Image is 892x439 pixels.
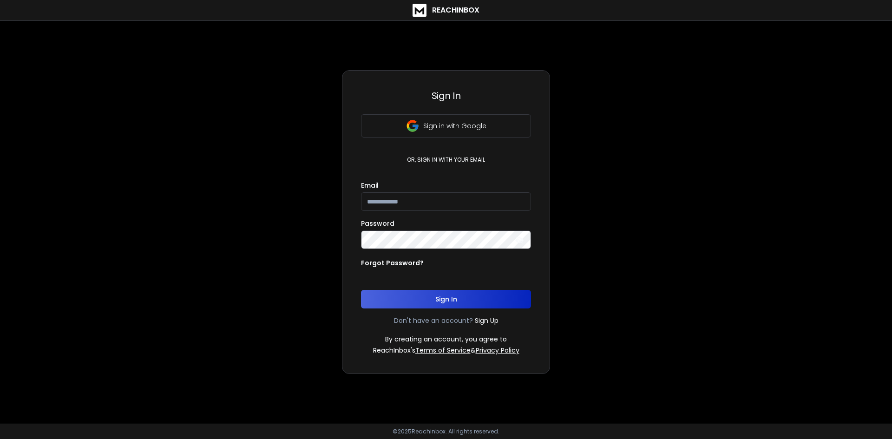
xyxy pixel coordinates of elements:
[361,182,379,189] label: Email
[373,346,519,355] p: ReachInbox's &
[394,316,473,325] p: Don't have an account?
[385,334,507,344] p: By creating an account, you agree to
[413,4,479,17] a: ReachInbox
[476,346,519,355] a: Privacy Policy
[393,428,499,435] p: © 2025 Reachinbox. All rights reserved.
[415,346,471,355] a: Terms of Service
[475,316,498,325] a: Sign Up
[423,121,486,131] p: Sign in with Google
[413,4,426,17] img: logo
[361,220,394,227] label: Password
[361,114,531,138] button: Sign in with Google
[361,258,424,268] p: Forgot Password?
[432,5,479,16] h1: ReachInbox
[403,156,489,164] p: or, sign in with your email
[361,290,531,308] button: Sign In
[361,89,531,102] h3: Sign In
